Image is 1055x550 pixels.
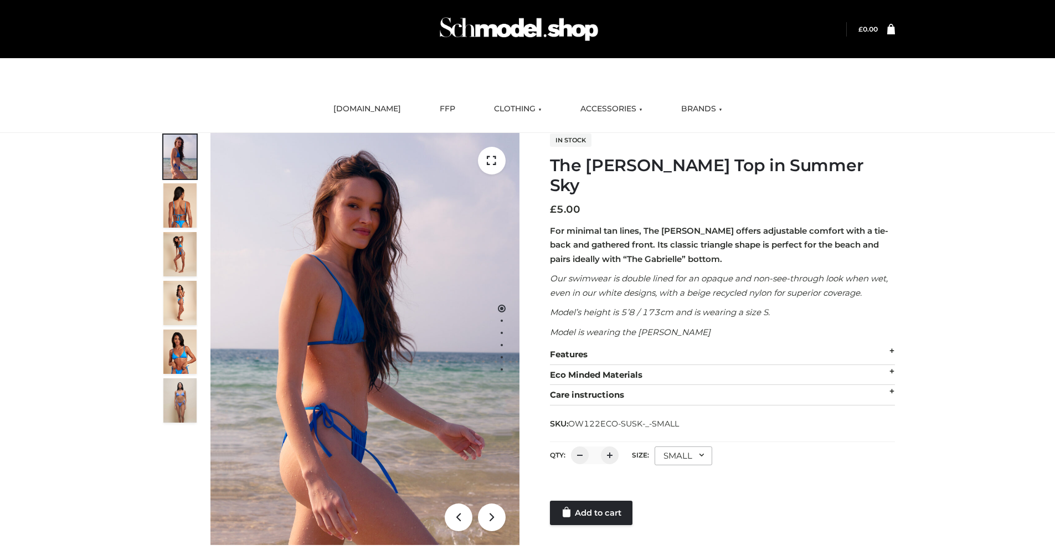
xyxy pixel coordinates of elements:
[163,183,197,228] img: 5.Alex-top_CN-1-1_1-1.jpg
[163,378,197,423] img: SSVC.jpg
[858,25,863,33] span: £
[673,97,730,121] a: BRANDS
[655,446,712,465] div: SMALL
[550,203,580,215] bdi: 5.00
[858,25,878,33] bdi: 0.00
[550,345,895,365] div: Features
[550,451,565,459] label: QTY:
[550,273,888,298] em: Our swimwear is double lined for an opaque and non-see-through look when wet, even in our white d...
[550,203,557,215] span: £
[550,307,770,317] em: Model’s height is 5’8 / 173cm and is wearing a size S.
[436,7,602,51] img: Schmodel Admin 964
[550,417,680,430] span: SKU:
[550,156,895,196] h1: The [PERSON_NAME] Top in Summer Sky
[858,25,878,33] a: £0.00
[163,135,197,179] img: 1.Alex-top_SS-1_4464b1e7-c2c9-4e4b-a62c-58381cd673c0-1.jpg
[550,225,888,264] strong: For minimal tan lines, The [PERSON_NAME] offers adjustable comfort with a tie-back and gathered f...
[550,385,895,405] div: Care instructions
[163,281,197,325] img: 3.Alex-top_CN-1-1-2.jpg
[572,97,651,121] a: ACCESSORIES
[163,330,197,374] img: 2.Alex-top_CN-1-1-2.jpg
[486,97,550,121] a: CLOTHING
[325,97,409,121] a: [DOMAIN_NAME]
[550,133,591,147] span: In stock
[568,419,679,429] span: OW122ECO-SUSK-_-SMALL
[163,232,197,276] img: 4.Alex-top_CN-1-1-2.jpg
[550,365,895,385] div: Eco Minded Materials
[210,133,519,545] img: 1.Alex-top_SS-1_4464b1e7-c2c9-4e4b-a62c-58381cd673c0 (1)
[550,501,632,525] a: Add to cart
[632,451,649,459] label: Size:
[550,327,711,337] em: Model is wearing the [PERSON_NAME]
[431,97,464,121] a: FFP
